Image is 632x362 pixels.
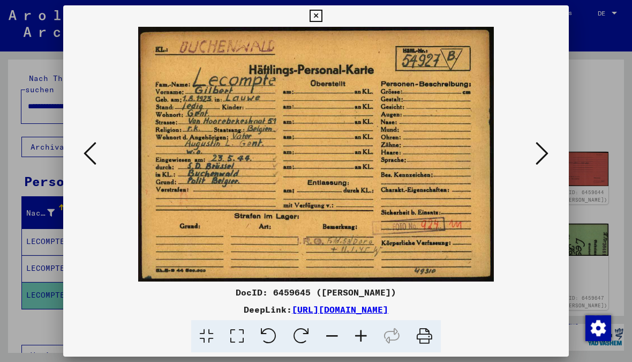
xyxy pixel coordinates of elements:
a: [URL][DOMAIN_NAME] [292,304,388,315]
img: 001.jpg [100,27,532,282]
img: Zustimmung ändern [585,315,611,341]
div: DeepLink: [63,303,569,316]
div: Zustimmung ändern [585,315,611,341]
div: DocID: 6459645 ([PERSON_NAME]) [63,286,569,299]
